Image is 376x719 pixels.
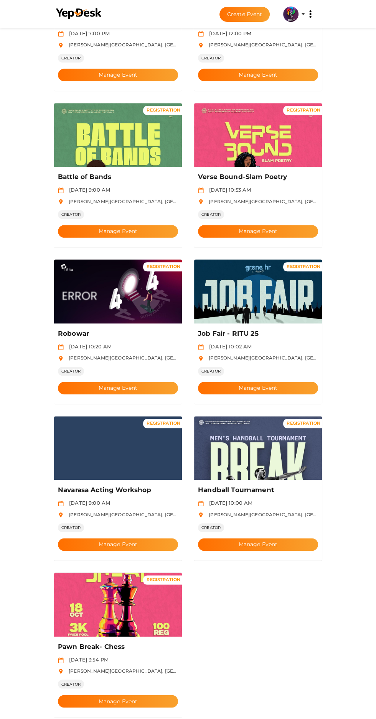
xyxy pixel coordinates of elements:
span: CREATOR [198,367,224,376]
span: [DATE] 3:54 PM [65,657,109,663]
img: calendar.svg [58,501,64,506]
img: KZKYBRDH_normal.jpeg [194,416,322,480]
img: 1FXREBFN_normal.png [54,259,182,323]
img: calendar.svg [198,344,204,350]
img: AFLJFK65_normal.jpeg [54,103,182,167]
span: [DATE] 10:53 AM [205,187,251,193]
button: Manage Event [58,69,178,81]
p: Job Fair - RITU 25 [198,329,316,338]
button: Create Event [219,7,270,22]
span: CREATOR [58,210,84,219]
span: [DATE] 10:02 AM [205,343,252,350]
span: REGISTRATION [287,420,320,426]
span: REGISTRATION [147,264,180,269]
img: calendar.svg [58,657,64,663]
img: calendar.svg [58,344,64,350]
img: 94ZJ1M3S_normal.jpeg [194,259,322,323]
button: Manage Event [198,382,318,394]
img: calendar.svg [58,187,64,193]
span: CREATOR [58,680,84,688]
button: Manage Event [198,538,318,551]
img: XNHLQ3GQ_normal.jpeg [194,103,322,167]
span: CREATOR [58,367,84,376]
span: REGISTRATION [147,577,180,582]
img: calendar.svg [198,187,204,193]
img: location.svg [198,199,204,205]
span: [DATE] 10:20 AM [65,343,112,350]
button: Manage Event [58,382,178,394]
img: location.svg [58,668,64,674]
img: location.svg [198,512,204,518]
span: [DATE] 10:00 AM [205,500,252,506]
img: location.svg [198,356,204,361]
p: Robowar [58,329,176,338]
p: Pawn Break- Chess [58,642,176,652]
span: REGISTRATION [147,420,180,426]
button: Manage Event [58,538,178,551]
span: [DATE] 9:00 AM [65,500,110,506]
img: cover-default.png [54,416,182,480]
img: calendar.svg [198,501,204,506]
img: 5BK8ZL5P_small.png [283,7,298,22]
p: Verse Bound-Slam Poetry [198,172,316,182]
img: location.svg [58,43,64,48]
img: UVVL7W9X_normal.png [54,573,182,637]
span: [DATE] 9:00 AM [65,187,110,193]
span: REGISTRATION [147,107,180,113]
img: location.svg [58,356,64,361]
span: CREATOR [58,54,84,62]
span: REGISTRATION [287,264,320,269]
p: Navarasa Acting Workshop [58,486,176,495]
span: CREATOR [198,54,224,62]
p: Handball Tournament [198,486,316,495]
button: Manage Event [58,225,178,238]
span: CREATOR [198,523,224,532]
img: location.svg [198,43,204,48]
p: Battle of Bands [58,172,176,182]
img: calendar.svg [198,31,204,37]
button: Manage Event [198,69,318,81]
span: [DATE] 7:00 PM [65,30,110,36]
span: CREATOR [198,210,224,219]
span: REGISTRATION [287,107,320,113]
img: calendar.svg [58,31,64,37]
button: Manage Event [198,225,318,238]
span: [DATE] 12:00 PM [205,30,251,36]
img: location.svg [58,199,64,205]
span: CREATOR [58,523,84,532]
img: location.svg [58,512,64,518]
button: Manage Event [58,695,178,708]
